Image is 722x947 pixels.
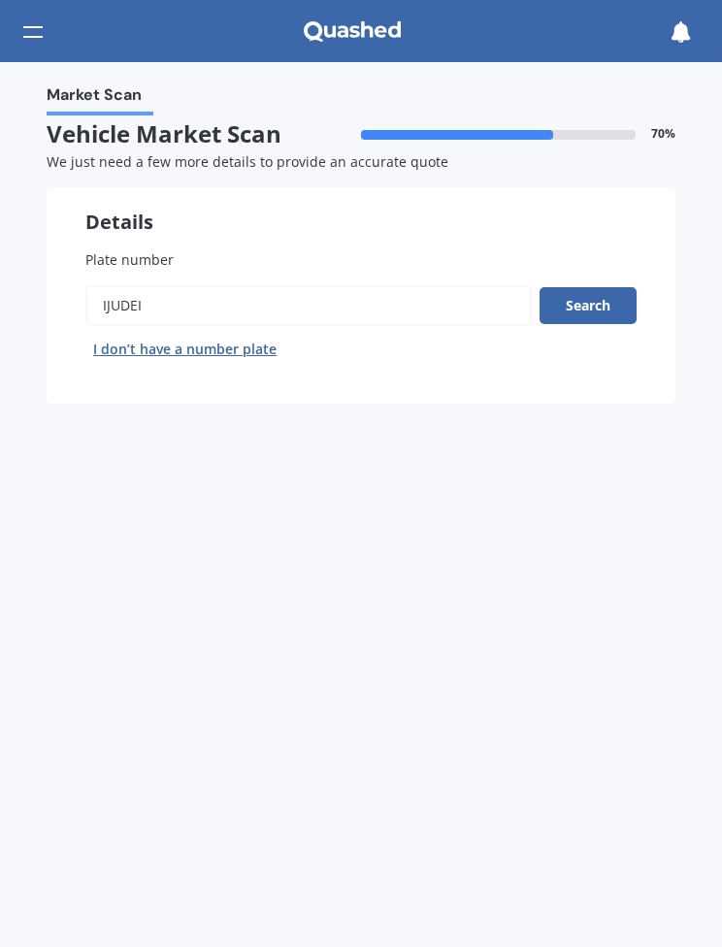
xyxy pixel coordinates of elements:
button: I don’t have a number plate [85,334,284,365]
span: Plate number [85,250,174,269]
input: Enter plate number [85,285,532,326]
span: We just need a few more details to provide an accurate quote [47,152,448,171]
button: Search [540,287,637,324]
span: Vehicle Market Scan [47,120,361,148]
span: Market Scan [47,85,142,112]
div: Details [47,187,675,234]
span: 70 % [651,127,675,141]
